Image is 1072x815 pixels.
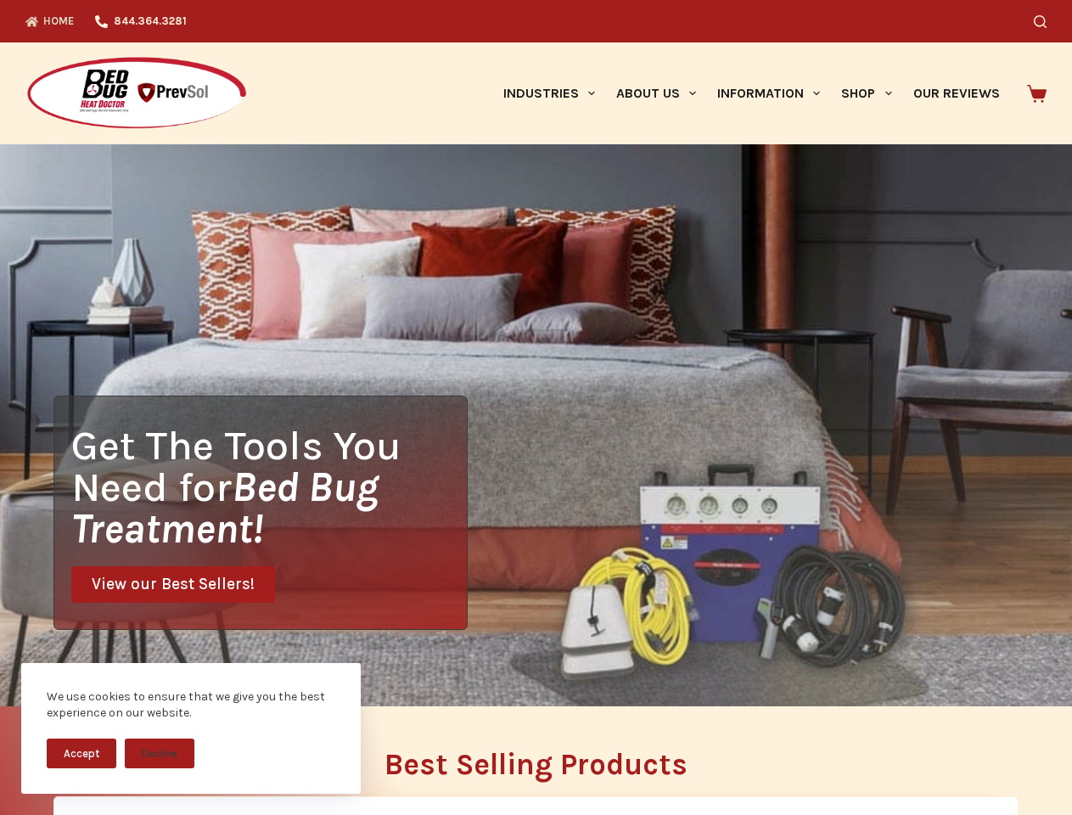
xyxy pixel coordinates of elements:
[707,42,831,144] a: Information
[605,42,706,144] a: About Us
[53,750,1019,779] h2: Best Selling Products
[831,42,902,144] a: Shop
[14,7,65,58] button: Open LiveChat chat widget
[47,689,335,722] div: We use cookies to ensure that we give you the best experience on our website.
[492,42,1010,144] nav: Primary
[47,739,116,768] button: Accept
[92,576,255,593] span: View our Best Sellers!
[71,566,275,603] a: View our Best Sellers!
[125,739,194,768] button: Decline
[492,42,605,144] a: Industries
[71,463,379,553] i: Bed Bug Treatment!
[25,56,248,132] img: Prevsol/Bed Bug Heat Doctor
[902,42,1010,144] a: Our Reviews
[1034,15,1047,28] button: Search
[71,424,467,549] h1: Get The Tools You Need for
